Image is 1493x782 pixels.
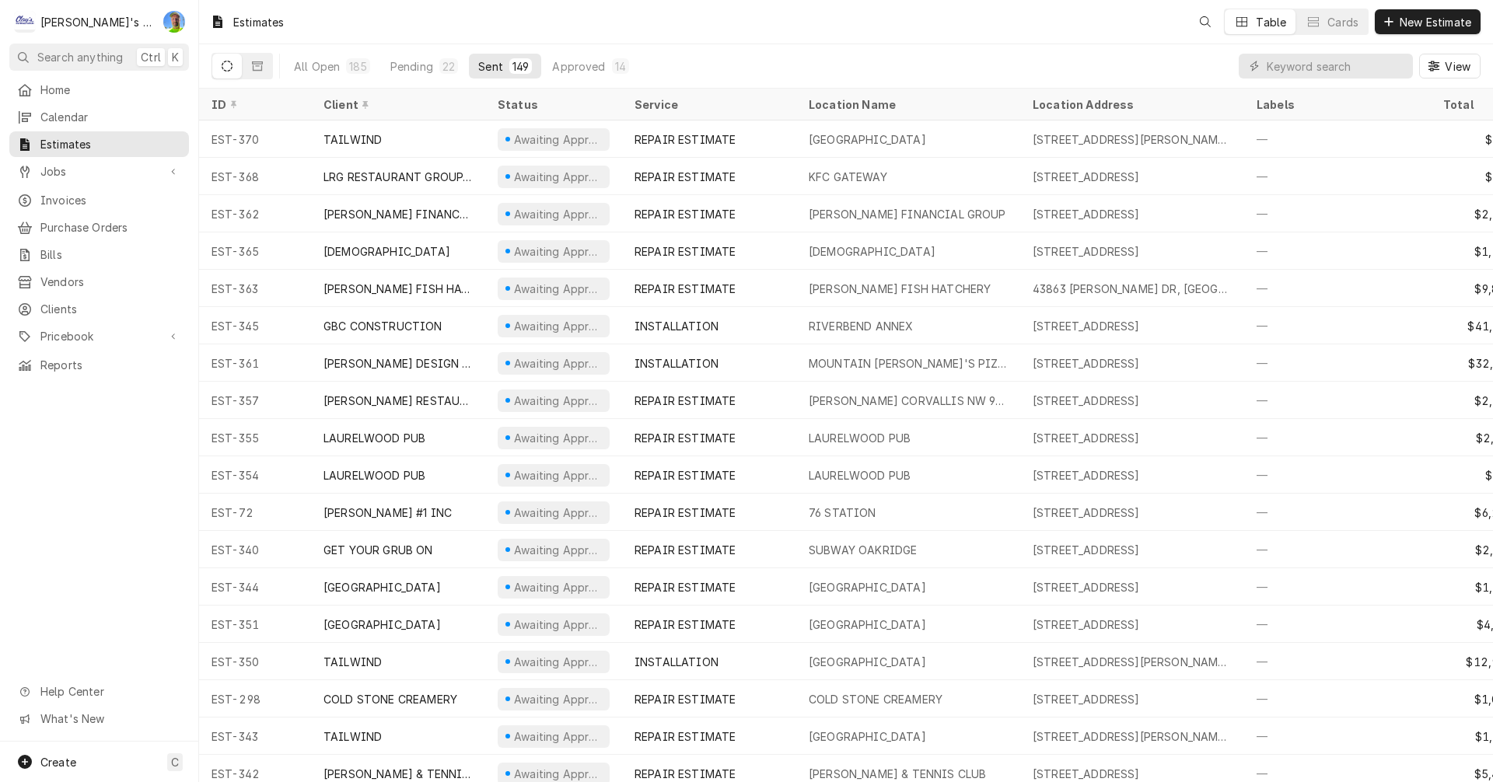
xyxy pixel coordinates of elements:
div: Awaiting Approval [512,504,603,521]
div: [STREET_ADDRESS] [1033,467,1140,484]
div: [STREET_ADDRESS] [1033,243,1140,260]
div: Labels [1257,96,1418,113]
button: Open search [1193,9,1218,34]
div: SUBWAY OAKRIDGE [809,542,917,558]
div: Awaiting Approval [512,542,603,558]
span: Vendors [40,274,181,290]
div: [PERSON_NAME] CORVALLIS NW 9TH [809,393,1008,409]
div: [STREET_ADDRESS] [1033,393,1140,409]
div: EST-340 [199,531,311,568]
div: LAURELWOOD PUB [809,430,911,446]
div: COLD STONE CREAMERY [809,691,942,707]
div: REPAIR ESTIMATE [635,131,736,148]
div: [DEMOGRAPHIC_DATA] [323,243,450,260]
div: [STREET_ADDRESS] [1033,616,1140,633]
div: [STREET_ADDRESS] [1033,355,1140,372]
div: EST-344 [199,568,311,606]
div: — [1244,382,1431,419]
a: Invoices [9,187,189,213]
div: — [1244,456,1431,494]
div: GET YOUR GRUB ON [323,542,433,558]
div: Location Address [1033,96,1229,113]
div: REPAIR ESTIMATE [635,542,736,558]
div: Awaiting Approval [512,393,603,409]
div: RIVERBEND ANNEX [809,318,913,334]
div: REPAIR ESTIMATE [635,616,736,633]
div: TAILWIND [323,728,382,745]
div: Awaiting Approval [512,318,603,334]
div: INSTALLATION [635,318,719,334]
div: EST-365 [199,232,311,270]
div: Location Name [809,96,1005,113]
div: [STREET_ADDRESS] [1033,169,1140,185]
div: Awaiting Approval [512,766,603,782]
div: 22 [442,58,455,75]
a: Calendar [9,104,189,130]
div: C [14,11,36,33]
div: Approved [552,58,605,75]
span: Jobs [40,163,158,180]
div: Awaiting Approval [512,579,603,595]
div: [STREET_ADDRESS][PERSON_NAME][PERSON_NAME] [1033,654,1232,670]
div: [STREET_ADDRESS][PERSON_NAME][PERSON_NAME] [1033,131,1232,148]
div: GA [163,11,185,33]
div: [PERSON_NAME]'s Refrigeration [40,14,155,30]
span: Bills [40,246,181,263]
span: Ctrl [141,49,161,65]
a: Go to Jobs [9,159,189,184]
div: Awaiting Approval [512,131,603,148]
div: [DEMOGRAPHIC_DATA] [809,243,935,260]
div: 43863 [PERSON_NAME] DR, [GEOGRAPHIC_DATA], [GEOGRAPHIC_DATA] 97489 [1033,281,1232,297]
div: — [1244,195,1431,232]
a: Home [9,77,189,103]
div: [PERSON_NAME] DESIGN AND CONSTRUCTION LLC [323,355,473,372]
div: [STREET_ADDRESS] [1033,318,1140,334]
div: EST-298 [199,680,311,717]
div: EST-343 [199,717,311,755]
a: Bills [9,242,189,267]
div: — [1244,606,1431,643]
button: View [1419,54,1481,79]
div: — [1244,568,1431,606]
span: Create [40,756,76,769]
div: Awaiting Approval [512,355,603,372]
div: INSTALLATION [635,355,719,372]
div: Table [1256,14,1286,30]
div: EST-351 [199,606,311,643]
span: Purchase Orders [40,219,181,236]
div: Client [323,96,470,113]
div: REPAIR ESTIMATE [635,691,736,707]
a: Go to Help Center [9,679,189,704]
div: REPAIR ESTIMATE [635,206,736,222]
span: Search anything [37,49,123,65]
div: REPAIR ESTIMATE [635,579,736,595]
div: MOUNTAIN [PERSON_NAME]'S PIZZA [809,355,1008,372]
div: — [1244,419,1431,456]
div: Awaiting Approval [512,243,603,260]
span: Help Center [40,683,180,700]
div: Status [498,96,607,113]
div: Sent [478,58,503,75]
div: [PERSON_NAME] FINANCIAL GROUP [323,206,473,222]
div: — [1244,531,1431,568]
div: 149 [512,58,529,75]
div: Awaiting Approval [512,691,603,707]
div: [STREET_ADDRESS] [1033,542,1140,558]
div: REPAIR ESTIMATE [635,243,736,260]
div: [STREET_ADDRESS] [1033,691,1140,707]
div: Clay's Refrigeration's Avatar [14,11,36,33]
span: Clients [40,301,181,317]
div: Awaiting Approval [512,169,603,185]
div: INSTALLATION [635,654,719,670]
div: [PERSON_NAME] & TENNIS CLUB [809,766,986,782]
button: New Estimate [1375,9,1481,34]
div: EST-72 [199,494,311,531]
div: [PERSON_NAME] FISH HATCHERY [323,281,473,297]
div: Cards [1327,14,1358,30]
span: C [171,754,179,770]
div: COLD STONE CREAMERY [323,691,457,707]
div: EST-345 [199,307,311,344]
span: Pricebook [40,328,158,344]
div: REPAIR ESTIMATE [635,728,736,745]
span: New Estimate [1397,14,1474,30]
